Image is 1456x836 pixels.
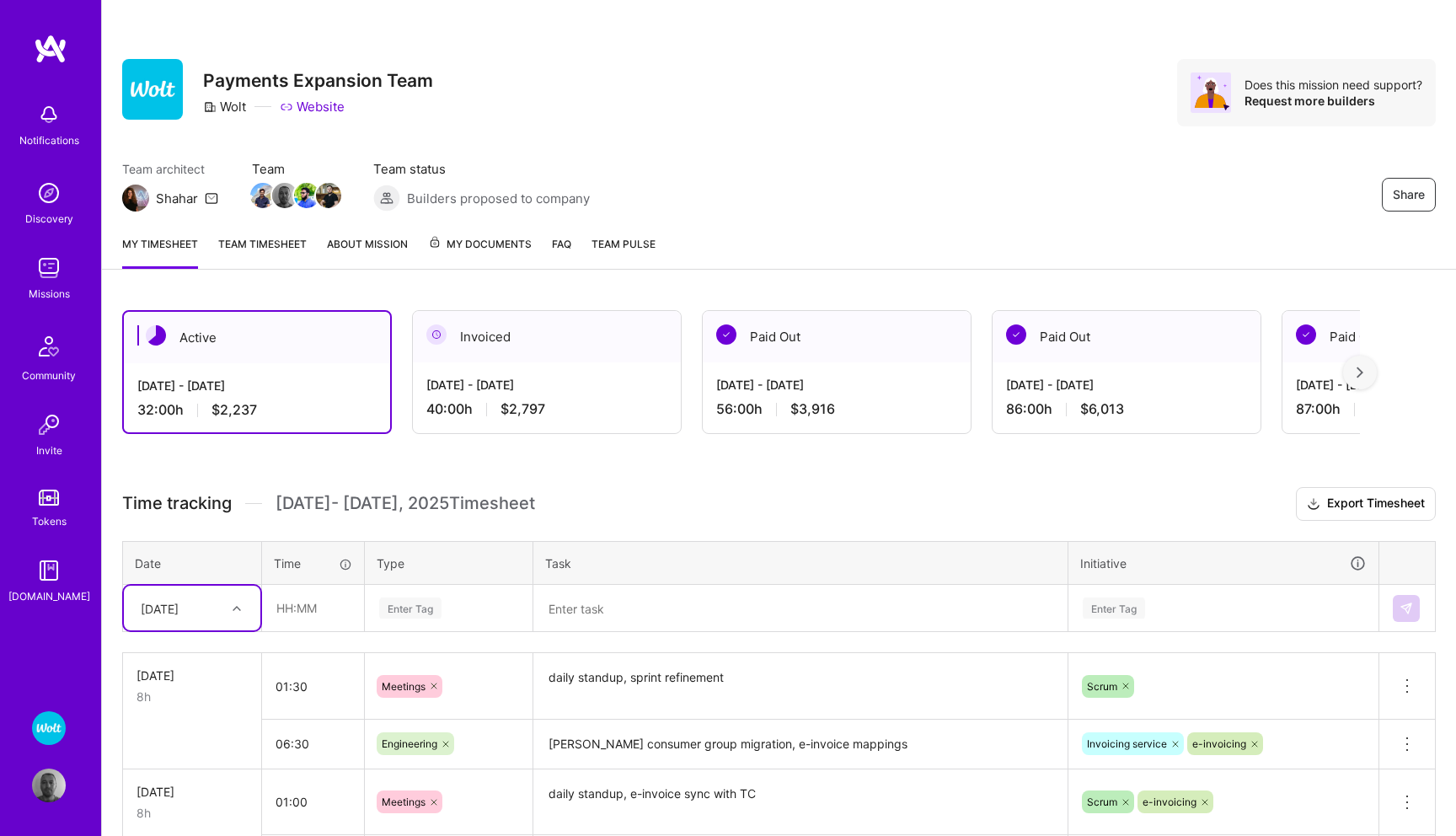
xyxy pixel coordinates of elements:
a: Team Member Avatar [274,181,296,210]
div: Paid Out [703,311,971,362]
img: Team Member Avatar [316,183,341,208]
img: Company Logo [122,59,183,120]
img: guide book [32,554,66,587]
button: Export Timesheet [1296,487,1436,521]
div: Wolt [203,98,246,115]
span: Team architect [122,160,218,178]
div: 8h [136,804,248,822]
span: Meetings [382,796,426,808]
span: My Documents [428,235,532,254]
img: Wolt - Fintech: Payments Expansion Team [32,711,66,745]
a: My timesheet [122,235,198,269]
img: tokens [39,490,59,506]
span: e-invoicing [1192,737,1246,750]
th: Task [533,541,1068,585]
img: Paid Out [1296,324,1316,345]
img: Team Member Avatar [250,183,276,208]
span: Engineering [382,737,437,750]
div: [DATE] - [DATE] [716,376,957,394]
span: Share [1393,186,1425,203]
img: Community [29,326,69,367]
span: Team status [373,160,590,178]
span: Invoicing service [1087,737,1167,750]
img: teamwork [32,251,66,285]
img: discovery [32,176,66,210]
span: Scrum [1087,796,1117,808]
input: HH:MM [262,780,364,824]
i: icon Chevron [233,604,241,613]
div: Request more builders [1245,93,1422,109]
img: Builders proposed to company [373,185,400,212]
div: Active [124,312,390,363]
div: Invoiced [413,311,681,362]
a: Team Member Avatar [318,181,340,210]
div: Does this mission need support? [1245,77,1422,93]
a: About Mission [327,235,408,269]
img: Paid Out [716,324,736,345]
img: logo [34,34,67,64]
input: HH:MM [262,664,364,709]
span: [DATE] - [DATE] , 2025 Timesheet [276,493,535,514]
span: $2,797 [500,400,545,418]
div: Initiative [1080,554,1367,573]
div: [DATE] - [DATE] [1006,376,1247,394]
div: Notifications [19,131,79,149]
span: $2,237 [211,401,257,419]
img: bell [32,98,66,131]
div: Missions [29,285,70,303]
img: right [1357,367,1363,378]
a: Team Member Avatar [296,181,318,210]
div: [DATE] [141,599,179,617]
div: [DATE] [136,667,248,684]
img: Invite [32,408,66,442]
div: 86:00 h [1006,400,1247,418]
span: Builders proposed to company [407,190,590,207]
input: HH:MM [262,721,364,766]
div: 56:00 h [716,400,957,418]
h3: Payments Expansion Team [203,70,433,91]
div: Discovery [25,210,73,228]
i: icon Download [1307,496,1320,513]
img: Team Member Avatar [294,183,319,208]
a: User Avatar [28,769,70,802]
a: Website [280,98,345,115]
th: Type [365,541,533,585]
span: $3,916 [790,400,835,418]
a: Wolt - Fintech: Payments Expansion Team [28,711,70,745]
div: [DATE] - [DATE] [426,376,667,394]
div: Community [22,367,76,384]
div: Shahar [156,190,198,207]
a: My Documents [428,235,532,269]
div: Time [274,555,352,572]
button: Share [1382,178,1436,212]
div: Invite [36,442,62,459]
textarea: daily standup, sprint refinement [535,655,1066,718]
span: e-invoicing [1143,796,1196,808]
div: [DOMAIN_NAME] [8,587,90,605]
span: $6,013 [1080,400,1124,418]
img: Paid Out [1006,324,1026,345]
div: [DATE] [136,783,248,801]
div: 40:00 h [426,400,667,418]
span: Meetings [382,680,426,693]
img: User Avatar [32,769,66,802]
div: Paid Out [993,311,1261,362]
img: Submit [1400,602,1413,615]
img: Active [146,325,166,346]
span: Time tracking [122,493,232,514]
a: Team Pulse [591,235,656,269]
div: 8h [136,688,248,705]
i: icon CompanyGray [203,100,217,114]
a: Team timesheet [218,235,307,269]
th: Date [123,541,262,585]
span: Team [252,160,340,178]
img: Invoiced [426,324,447,345]
div: Tokens [32,512,67,530]
input: HH:MM [263,586,363,630]
img: Team Architect [122,185,149,212]
span: Scrum [1087,680,1117,693]
div: 32:00 h [137,401,377,419]
img: Avatar [1191,72,1231,113]
img: Team Member Avatar [272,183,297,208]
div: Enter Tag [379,595,442,621]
